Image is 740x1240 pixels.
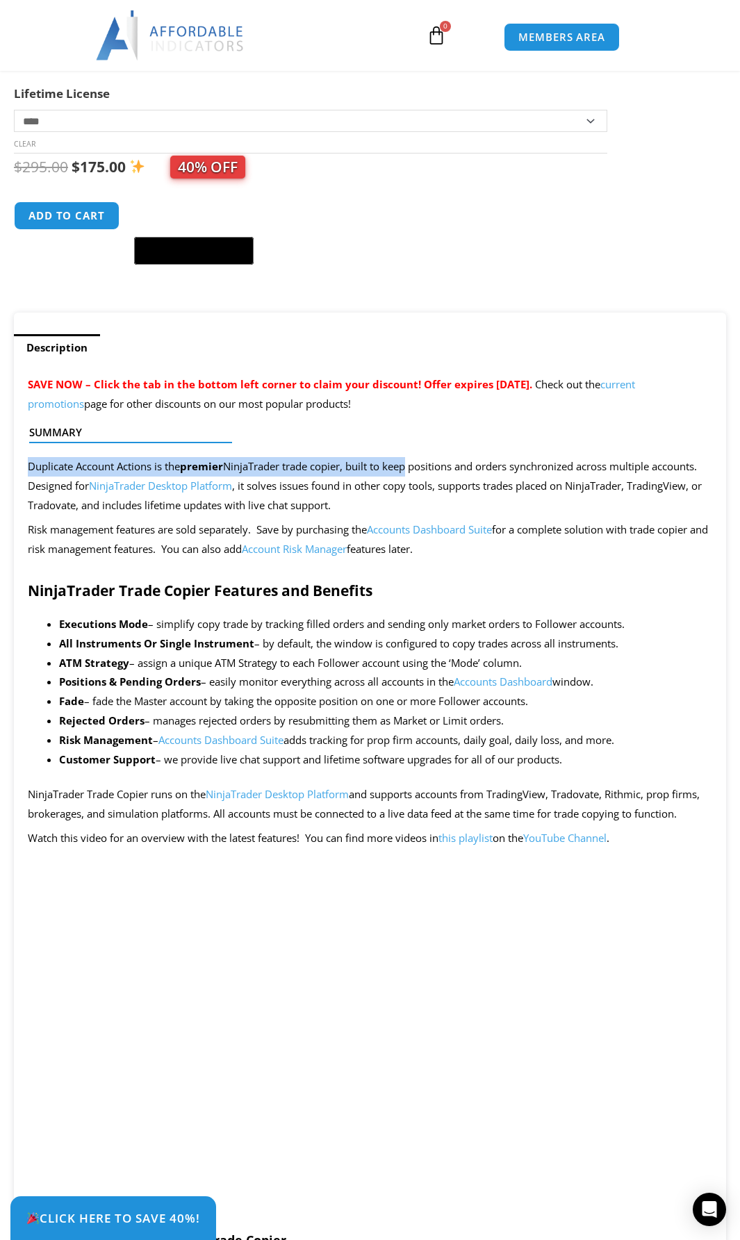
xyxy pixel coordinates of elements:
[440,21,451,32] span: 0
[59,750,712,770] li: – we provide live chat support and lifetime software upgrades for all of our products.
[29,426,700,438] h4: Summary
[59,675,201,688] strong: Positions & Pending Orders
[28,375,712,414] p: Check out the page for other discounts on our most popular products!
[59,656,129,670] b: ATM Strategy
[26,1212,200,1224] span: Click Here to save 40%!
[28,459,702,512] span: Duplicate Account Actions is the NinjaTrader trade copier, built to keep positions and orders syn...
[28,377,635,411] a: current promotions
[28,787,700,820] span: NinjaTrader Trade Copier runs on the and supports accounts from TradingView, Tradovate, Rithmic, ...
[89,479,232,493] a: NinjaTrader Desktop Platform
[59,713,145,727] b: Rejected Orders
[59,634,712,654] li: – by default, the window is configured to copy trades across all instruments.
[59,654,712,673] li: – assign a unique ATM Strategy to each Follower account using the ‘Mode’ column.
[27,1212,39,1224] img: 🎉
[28,829,712,848] p: Watch this video for an overview with the latest features! You can find more videos in on the .
[59,617,148,631] strong: Executions Mode
[28,520,712,559] p: Risk management features are sold separately. Save by purchasing the for a complete solution with...
[406,15,467,56] a: 0
[28,581,372,600] strong: NinjaTrader Trade Copier Features and Benefits
[134,237,254,265] button: Buy with GPay
[59,636,254,650] strong: All Instruments Or Single Instrument
[59,694,84,708] strong: Fade
[28,854,712,1212] iframe: YouTube video player
[59,692,712,711] li: – fade the Master account by taking the opposite position on one or more Follower accounts.
[693,1193,726,1226] div: Open Intercom Messenger
[438,831,493,845] a: this playlist
[130,159,145,174] img: ✨
[72,157,80,176] span: $
[14,273,712,286] iframe: PayPal Message 1
[454,675,552,688] a: Accounts Dashboard
[59,672,712,692] li: – easily monitor everything across all accounts in the window.
[14,157,68,176] bdi: 295.00
[72,157,126,176] bdi: 175.00
[59,731,712,750] li: – adds tracking for prop firm accounts, daily goal, daily loss, and more.
[367,522,492,536] a: Accounts Dashboard Suite
[523,831,607,845] a: YouTube Channel
[518,32,605,42] span: MEMBERS AREA
[504,23,620,51] a: MEMBERS AREA
[59,733,153,747] b: Risk Management
[206,787,349,801] a: NinjaTrader Desktop Platform
[242,542,347,556] a: Account Risk Manager
[170,156,245,179] span: 40% OFF
[14,334,100,361] a: Description
[59,615,712,634] li: – simplify copy trade by tracking filled orders and sending only market orders to Follower accounts.
[14,139,35,149] a: Clear options
[158,733,283,747] a: Accounts Dashboard Suite
[59,711,712,731] li: – manages rejected orders by resubmitting them as Market or Limit orders.
[14,157,22,176] span: $
[10,1196,216,1240] a: 🎉Click Here to save 40%!
[59,752,156,766] strong: Customer Support
[14,85,110,101] label: Lifetime License
[96,10,245,60] img: LogoAI | Affordable Indicators – NinjaTrader
[28,377,532,391] span: SAVE NOW – Click the tab in the bottom left corner to claim your discount! Offer expires [DATE].
[14,201,120,230] button: Add to cart
[131,199,256,233] iframe: Secure express checkout frame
